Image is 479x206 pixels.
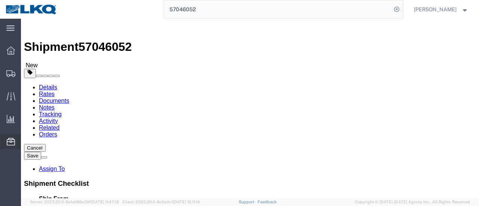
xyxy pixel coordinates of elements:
a: Support [239,200,257,204]
a: Feedback [257,200,277,204]
span: Marc Metzger [414,5,457,13]
span: Copyright © [DATE]-[DATE] Agistix Inc., All Rights Reserved [355,199,470,205]
span: Server: 2025.20.0-5efa686e39f [30,200,119,204]
button: [PERSON_NAME] [414,5,469,14]
img: logo [5,4,58,15]
span: Client: 2025.20.0-8c6e0cf [122,200,200,204]
span: [DATE] 12:11:14 [173,200,200,204]
iframe: FS Legacy Container [21,19,479,198]
span: [DATE] 11:47:12 [91,200,119,204]
input: Search for shipment number, reference number [164,0,391,18]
